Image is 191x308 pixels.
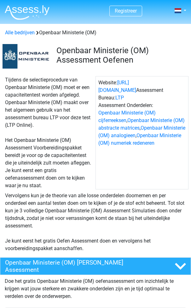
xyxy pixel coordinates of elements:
[98,125,185,138] a: Openbaar Ministerie (OM) analogieen
[3,76,95,189] div: Tijdens de selectieprocedure van Openbaar Ministerie (OM) moet er een capaciteitentest worden afg...
[95,76,188,189] div: Website: Assessment Bureau: Assessment Onderdelen: , , ,
[5,257,186,275] a: Openbaar Ministerie (OM) [PERSON_NAME] Assessment
[98,80,136,93] a: [URL][DOMAIN_NAME]
[98,117,185,131] a: Openbaar Ministerie (OM) abstracte matrices
[115,8,137,14] a: Registreer
[56,46,184,65] h3: Openbaar Ministerie (OM) Assessment Oefenen
[5,5,49,20] img: Assessly
[115,95,124,101] a: LTP
[98,110,156,123] a: Openbaar Ministerie (OM) cijferreeksen
[3,29,188,36] div: Openbaar Ministerie (OM)
[98,132,181,146] a: Openbaar Ministerie (OM) numeriek redeneren
[5,259,154,273] h4: Openbaar Ministerie (OM) [PERSON_NAME] Assessment
[3,192,188,252] div: Vervolgens kun je de theorie van alle losse onderdelen doornemen en per onderdeel een aantal test...
[5,275,186,300] div: Doe het gratis Openbaar Ministerie (OM) oefenassessment om inzichtelijk te krijgen wat jouw sterk...
[5,30,35,36] a: Alle bedrijven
